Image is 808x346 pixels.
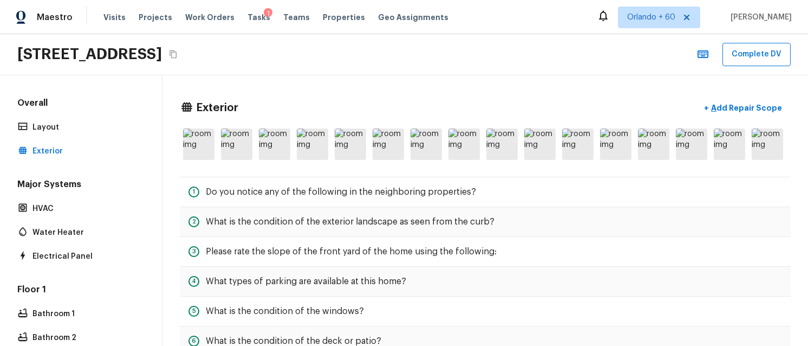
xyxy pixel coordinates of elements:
[448,129,480,160] img: room img
[221,129,252,160] img: room img
[32,203,140,214] p: HVAC
[323,12,365,23] span: Properties
[283,12,310,23] span: Teams
[562,129,594,160] img: room img
[676,129,707,160] img: room img
[32,122,140,133] p: Layout
[188,246,199,257] div: 3
[166,47,180,61] button: Copy Address
[32,332,140,343] p: Bathroom 2
[206,186,476,198] h5: Do you notice any of the following in the neighboring properties?
[297,129,328,160] img: room img
[103,12,126,23] span: Visits
[714,129,745,160] img: room img
[695,97,791,119] button: +Add Repair Scope
[247,14,270,21] span: Tasks
[17,44,162,64] h2: [STREET_ADDRESS]
[185,12,234,23] span: Work Orders
[410,129,442,160] img: room img
[378,12,448,23] span: Geo Assignments
[37,12,73,23] span: Maestro
[196,101,238,115] h4: Exterior
[32,309,140,319] p: Bathroom 1
[15,178,147,193] h5: Major Systems
[206,246,497,258] h5: Please rate the slope of the front yard of the home using the following:
[15,284,147,298] h5: Floor 1
[32,251,140,262] p: Electrical Panel
[188,306,199,317] div: 5
[726,12,792,23] span: [PERSON_NAME]
[183,129,214,160] img: room img
[638,129,669,160] img: room img
[373,129,404,160] img: room img
[188,216,199,227] div: 2
[335,129,366,160] img: room img
[709,102,782,113] p: Add Repair Scope
[259,129,290,160] img: room img
[188,187,199,197] div: 1
[600,129,631,160] img: room img
[752,129,783,160] img: room img
[206,305,364,317] h5: What is the condition of the windows?
[486,129,518,160] img: room img
[206,275,406,287] h5: What types of parking are available at this home?
[722,43,791,66] button: Complete DV
[139,12,172,23] span: Projects
[627,12,675,23] span: Orlando + 60
[32,227,140,238] p: Water Heater
[188,276,199,287] div: 4
[32,146,140,157] p: Exterior
[524,129,556,160] img: room img
[206,216,494,228] h5: What is the condition of the exterior landscape as seen from the curb?
[264,8,272,19] div: 1
[15,97,147,111] h5: Overall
